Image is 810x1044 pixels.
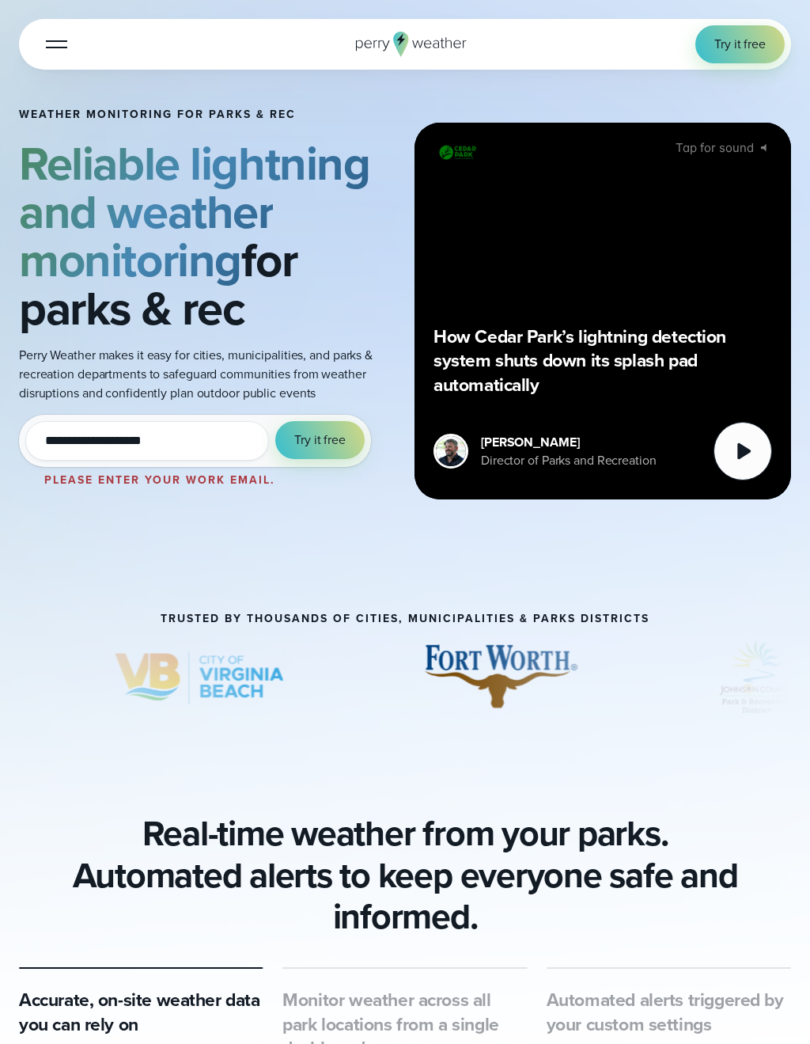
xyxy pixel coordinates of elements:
h1: Weather Monitoring for parks & rec [19,108,396,121]
label: Please enter your work email. [44,472,275,488]
h2: Real-time weather from your parks. Automated alerts to keep everyone safe and informed. [19,813,791,938]
img: City of Cedar Parks Logo [433,142,481,162]
img: City-of-Fort-Worth-TX.svg [387,636,611,716]
h3: Automated alerts triggered by your custom settings [547,988,791,1036]
h2: for parks & rec [19,140,396,333]
img: Mike DeVito [436,436,466,466]
h3: Accurate, on-site weather data you can rely on [19,988,263,1036]
strong: Reliable lightning and weather monitoring [19,129,370,295]
span: Try it free [714,35,766,54]
div: 5 of 8 [387,636,611,716]
button: Try it free [275,421,365,459]
div: 4 of 8 [86,636,311,716]
div: Director of Parks and Recreation [481,451,657,470]
a: Try it free [695,25,785,63]
h3: Trusted by thousands of cities, municipalities & parks districts [161,613,649,625]
img: City-of-Virginia-Beach.svg [86,636,311,716]
p: How Cedar Park’s lightning detection system shuts down its splash pad automatically [433,325,772,397]
p: Perry Weather makes it easy for cities, municipalities, and parks & recreation departments to saf... [19,346,396,402]
span: Try it free [294,431,346,450]
div: slideshow [19,636,791,723]
div: [PERSON_NAME] [481,433,657,452]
